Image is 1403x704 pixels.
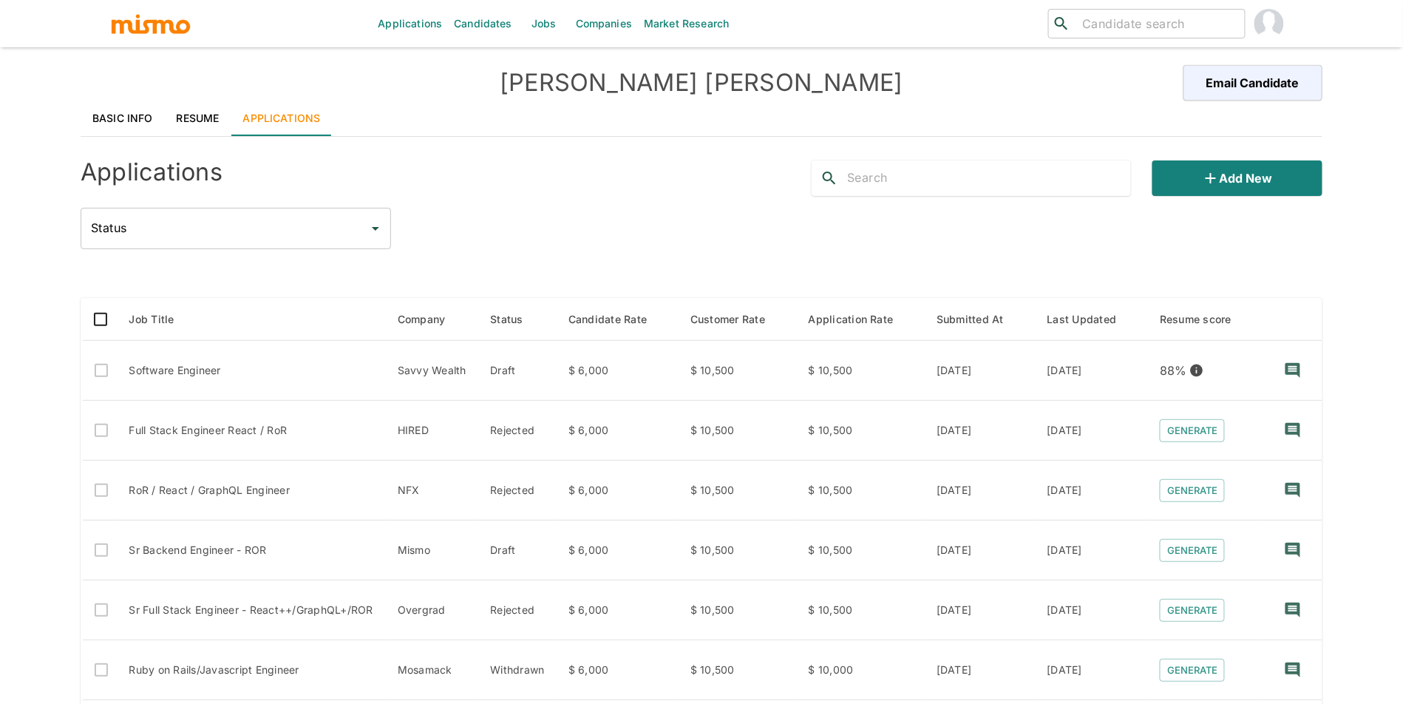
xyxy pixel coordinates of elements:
[925,461,1035,521] td: [DATE]
[386,581,478,640] td: Overgrad
[925,521,1035,581] td: [DATE]
[1275,532,1311,568] button: recent-notes
[110,13,191,35] img: logo
[797,521,925,581] td: $ 10,500
[82,640,118,700] td: Only active applications to Public jobs can be selected
[118,640,386,700] td: Ruby on Rails/Javascript Engineer
[679,341,797,401] td: $ 10,500
[1036,521,1148,581] td: [DATE]
[1160,360,1187,381] p: 88 %
[478,461,557,521] td: Rejected
[1076,13,1239,34] input: Candidate search
[925,581,1035,640] td: [DATE]
[797,461,925,521] td: $ 10,500
[398,311,465,328] span: Company
[557,640,679,700] td: $ 6,000
[478,640,557,700] td: Withdrawn
[478,521,557,581] td: Draft
[478,341,557,401] td: Draft
[1036,640,1148,700] td: [DATE]
[1254,9,1284,38] img: Maria Lujan Ciommo
[478,401,557,461] td: Rejected
[1047,311,1136,328] span: Last Updated
[1160,419,1225,442] button: Generate
[679,581,797,640] td: $ 10,500
[1275,592,1311,628] button: recent-notes
[797,581,925,640] td: $ 10,500
[557,461,679,521] td: $ 6,000
[82,461,118,521] td: Only active applications to Public jobs can be selected
[809,311,913,328] span: Application Rate
[81,158,222,187] h4: Applications
[118,341,386,401] td: Software Engineer
[679,640,797,700] td: $ 10,500
[81,101,165,136] a: Basic Info
[1036,581,1148,640] td: [DATE]
[1036,461,1148,521] td: [DATE]
[1160,479,1225,502] button: Generate
[797,401,925,461] td: $ 10,500
[797,341,925,401] td: $ 10,500
[1036,341,1148,401] td: [DATE]
[1275,473,1311,508] button: recent-notes
[568,311,667,328] span: Candidate Rate
[797,640,925,700] td: $ 10,000
[82,581,118,640] td: Only active applications to Public jobs can be selected
[386,521,478,581] td: Mismo
[391,68,1012,98] h4: [PERSON_NAME] [PERSON_NAME]
[1160,599,1225,622] button: Generate
[925,640,1035,700] td: [DATE]
[812,160,847,196] button: search
[1183,65,1322,101] button: Email Candidate
[679,401,797,461] td: $ 10,500
[165,101,231,136] a: Resume
[118,401,386,461] td: Full Stack Engineer React / RoR
[118,461,386,521] td: RoR / React / GraphQL Engineer
[1189,363,1204,378] svg: View resume score details
[1036,401,1148,461] td: [DATE]
[1160,311,1251,328] span: Resume score
[1275,353,1311,388] button: recent-notes
[690,311,784,328] span: Customer Rate
[1275,413,1311,448] button: recent-notes
[557,341,679,401] td: $ 6,000
[925,341,1035,401] td: [DATE]
[82,401,118,461] td: Only active applications to Public jobs can be selected
[1160,659,1225,682] button: Generate
[478,581,557,640] td: Rejected
[557,521,679,581] td: $ 6,000
[129,311,194,328] span: Job Title
[82,341,118,401] td: Only active applications to Public jobs can be selected
[937,311,1023,328] span: Submitted At
[386,401,478,461] td: HIRED
[82,521,118,581] td: Only active applications to Public jobs can be selected
[490,311,543,328] span: Status
[118,521,386,581] td: Sr Backend Engineer - ROR
[386,461,478,521] td: NFX
[847,166,1131,190] input: Search
[386,640,478,700] td: Mosamack
[1152,160,1322,196] button: Add new
[679,521,797,581] td: $ 10,500
[557,401,679,461] td: $ 6,000
[1160,539,1225,562] button: Generate
[925,401,1035,461] td: [DATE]
[118,581,386,640] td: Sr Full Stack Engineer - React++/GraphQL+/ROR
[679,461,797,521] td: $ 10,500
[386,341,478,401] td: Savvy Wealth
[1275,652,1311,688] button: recent-notes
[557,581,679,640] td: $ 6,000
[231,101,333,136] a: Applications
[365,218,386,239] button: Open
